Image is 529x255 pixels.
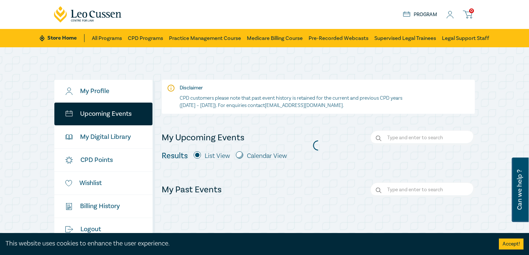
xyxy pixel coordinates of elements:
[54,103,152,125] a: Upcoming Events
[370,182,475,197] input: Search
[54,195,152,218] a: $Billing History
[247,29,303,47] a: Medicare Billing Course
[169,29,241,47] a: Practice Management Course
[374,29,436,47] a: Supervised Legal Trainees
[6,239,488,248] div: This website uses cookies to enhance the user experience.
[442,29,489,47] a: Legal Support Staff
[516,162,523,218] span: Can we help ?
[469,8,474,13] span: 0
[403,11,437,19] a: Program
[265,102,343,109] a: [EMAIL_ADDRESS][DOMAIN_NAME]
[180,85,203,91] strong: Disclaimer
[54,172,152,195] a: Wishlist
[499,239,523,250] button: Accept cookies
[54,126,152,148] a: My Digital Library
[128,29,163,47] a: CPD Programs
[162,184,222,196] h4: My Past Events
[54,80,152,103] a: My Profile
[309,29,368,47] a: Pre-Recorded Webcasts
[180,95,406,109] p: CPD customers please note that past event history is retained for the current and previous CPD ye...
[54,218,152,241] a: Logout
[67,204,68,207] tspan: $
[40,34,84,42] a: Store Home
[92,29,122,47] a: All Programs
[54,149,152,171] a: CPD Points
